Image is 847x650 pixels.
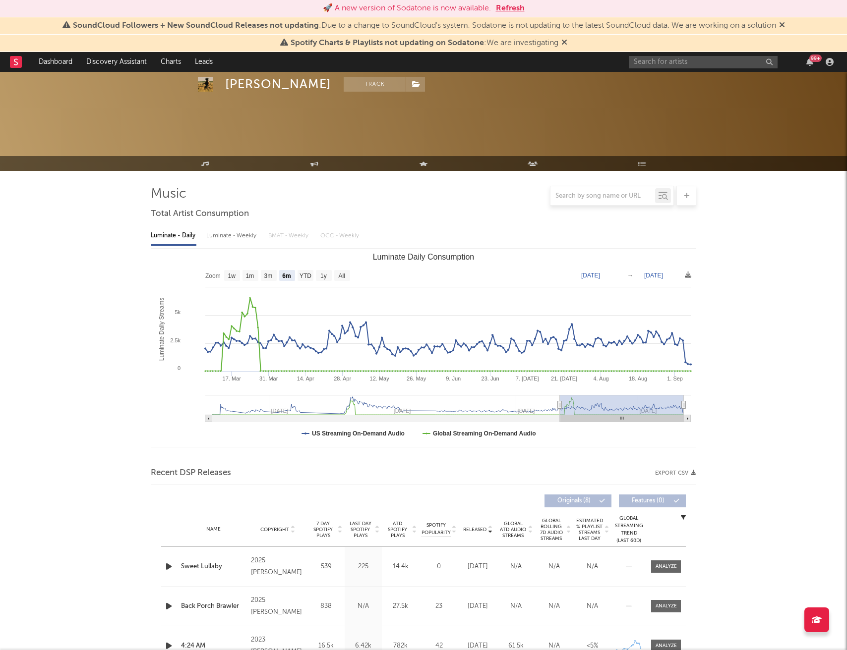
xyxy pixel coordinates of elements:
[499,562,533,572] div: N/A
[463,527,486,533] span: Released
[806,58,813,66] button: 99+
[206,227,258,244] div: Luminate - Weekly
[422,522,451,537] span: Spotify Popularity
[291,39,484,47] span: Spotify Charts & Playlists not updating on Sodatone
[344,77,406,92] button: Track
[205,272,221,279] text: Zoom
[312,430,405,437] text: US Streaming On-Demand Audio
[310,562,342,572] div: 539
[538,518,565,542] span: Global Rolling 7D Audio Streams
[181,601,246,611] a: Back Porch Brawler
[175,309,181,315] text: 5k
[251,555,305,579] div: 2025 [PERSON_NAME]
[170,337,181,343] text: 2.5k
[461,601,494,611] div: [DATE]
[809,54,822,62] div: 99 +
[181,526,246,533] div: Name
[347,562,379,572] div: 225
[667,376,683,381] text: 1. Sep
[576,562,609,572] div: N/A
[347,521,373,539] span: Last Day Spotify Plays
[181,562,246,572] a: Sweet Lullaby
[32,52,79,72] a: Dashboard
[561,39,567,47] span: Dismiss
[655,470,696,476] button: Export CSV
[370,376,390,381] text: 12. May
[223,376,242,381] text: 17. Mar
[264,272,273,279] text: 3m
[499,601,533,611] div: N/A
[576,601,609,611] div: N/A
[291,39,558,47] span: : We are investigating
[407,376,426,381] text: 26. May
[629,56,778,68] input: Search for artists
[433,430,536,437] text: Global Streaming On-Demand Audio
[576,518,603,542] span: Estimated % Playlist Streams Last Day
[347,601,379,611] div: N/A
[73,22,319,30] span: SoundCloud Followers + New SoundCloud Releases not updating
[629,376,647,381] text: 18. Aug
[228,272,236,279] text: 1w
[384,521,411,539] span: ATD Spotify Plays
[625,498,671,504] span: Features ( 0 )
[550,192,655,200] input: Search by song name or URL
[538,562,571,572] div: N/A
[310,521,336,539] span: 7 Day Spotify Plays
[246,272,254,279] text: 1m
[338,272,345,279] text: All
[158,298,165,361] text: Luminate Daily Streams
[297,376,314,381] text: 14. Apr
[516,376,539,381] text: 7. [DATE]
[154,52,188,72] a: Charts
[282,272,291,279] text: 6m
[538,601,571,611] div: N/A
[422,562,456,572] div: 0
[644,272,663,279] text: [DATE]
[259,376,278,381] text: 31. Mar
[627,272,633,279] text: →
[260,527,289,533] span: Copyright
[422,601,456,611] div: 23
[225,77,331,92] div: [PERSON_NAME]
[188,52,220,72] a: Leads
[384,562,417,572] div: 14.4k
[446,376,461,381] text: 9. Jun
[482,376,499,381] text: 23. Jun
[323,2,491,14] div: 🚀 A new version of Sodatone is now available.
[544,494,611,507] button: Originals(8)
[384,601,417,611] div: 27.5k
[151,249,696,447] svg: Luminate Daily Consumption
[779,22,785,30] span: Dismiss
[178,365,181,371] text: 0
[373,253,475,261] text: Luminate Daily Consumption
[73,22,776,30] span: : Due to a change to SoundCloud's system, Sodatone is not updating to the latest SoundCloud data....
[334,376,351,381] text: 28. Apr
[551,376,577,381] text: 21. [DATE]
[79,52,154,72] a: Discovery Assistant
[593,376,608,381] text: 4. Aug
[499,521,527,539] span: Global ATD Audio Streams
[320,272,327,279] text: 1y
[581,272,600,279] text: [DATE]
[496,2,525,14] button: Refresh
[551,498,597,504] span: Originals ( 8 )
[151,208,249,220] span: Total Artist Consumption
[619,494,686,507] button: Features(0)
[614,515,644,544] div: Global Streaming Trend (Last 60D)
[461,562,494,572] div: [DATE]
[151,227,196,244] div: Luminate - Daily
[151,467,231,479] span: Recent DSP Releases
[300,272,311,279] text: YTD
[310,601,342,611] div: 838
[251,595,305,618] div: 2025 [PERSON_NAME]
